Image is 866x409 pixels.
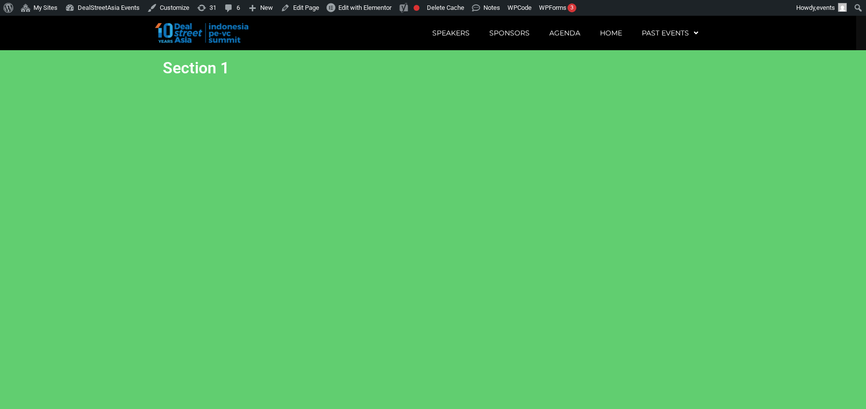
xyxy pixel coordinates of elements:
[632,22,708,44] a: Past Events
[422,22,479,44] a: Speakers
[590,22,632,44] a: Home
[567,3,576,12] div: 3
[539,22,590,44] a: Agenda
[816,4,835,11] span: events
[414,5,419,11] div: Focus keyphrase not set
[479,22,539,44] a: Sponsors
[338,4,391,11] span: Edit with Elementor
[163,60,428,76] h2: Section 1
